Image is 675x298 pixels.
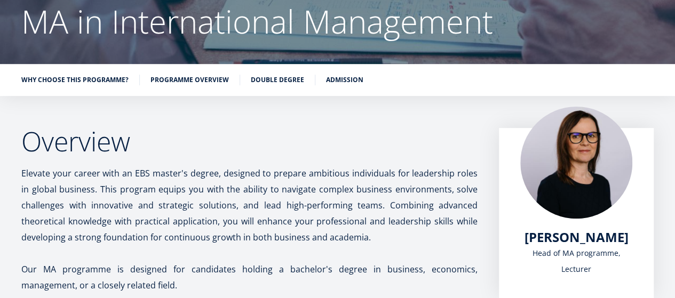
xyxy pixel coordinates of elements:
p: Our MA programme is designed for candidates holding a bachelor's degree in business, economics, m... [21,261,478,293]
span: Elevate your career with an EBS master's degree, designed to prepare ambitious individuals for le... [21,167,478,243]
a: Why choose this programme? [21,75,129,85]
div: Head of MA programme, Lecturer [520,245,632,277]
a: Programme overview [150,75,229,85]
img: Piret Masso [520,107,632,219]
a: Admission [326,75,363,85]
a: [PERSON_NAME] [525,229,629,245]
span: [PERSON_NAME] [525,228,629,246]
span: MA in International Management [12,148,118,158]
a: Double Degree [251,75,304,85]
h2: Overview [21,128,478,155]
input: MA in International Management [3,149,10,156]
span: Last Name [228,1,263,10]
